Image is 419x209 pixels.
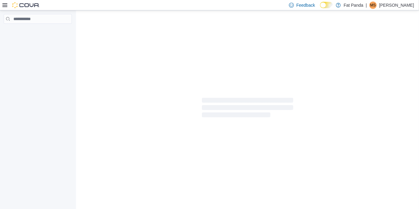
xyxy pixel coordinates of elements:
[379,2,414,9] p: [PERSON_NAME]
[202,99,293,119] span: Loading
[320,2,333,8] input: Dark Mode
[370,2,376,9] span: MS
[296,2,315,8] span: Feedback
[12,2,40,8] img: Cova
[4,25,72,40] nav: Complex example
[366,2,367,9] p: |
[369,2,377,9] div: Mary S.
[344,2,364,9] p: Fat Panda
